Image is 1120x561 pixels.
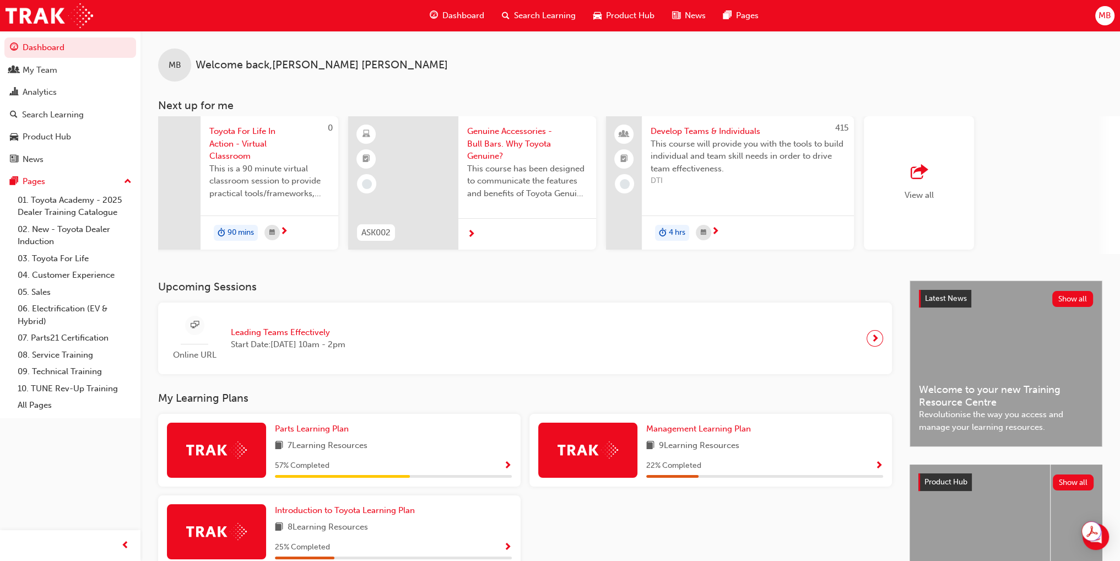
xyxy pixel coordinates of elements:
a: news-iconNews [663,4,715,27]
span: DTI [651,175,845,187]
span: learningRecordVerb_NONE-icon [620,179,630,189]
span: 57 % Completed [275,460,329,472]
a: 08. Service Training [13,347,136,364]
span: book-icon [275,521,283,535]
span: 8 Learning Resources [288,521,368,535]
a: car-iconProduct Hub [585,4,663,27]
span: Search Learning [514,9,576,22]
span: learningRecordVerb_NONE-icon [362,179,372,189]
span: chart-icon [10,88,18,98]
a: 03. Toyota For Life [13,250,136,267]
span: 90 mins [228,226,254,239]
span: book-icon [275,439,283,453]
span: people-icon [10,66,18,75]
span: Develop Teams & Individuals [651,125,845,138]
a: Online URLLeading Teams EffectivelyStart Date:[DATE] 10am - 2pm [167,311,883,366]
a: search-iconSearch Learning [493,4,585,27]
a: Introduction to Toyota Learning Plan [275,504,419,517]
span: 0 [328,123,333,133]
button: Pages [4,171,136,192]
span: news-icon [10,155,18,165]
a: Parts Learning Plan [275,423,353,435]
span: Online URL [167,349,222,362]
span: 25 % Completed [275,541,330,554]
span: 22 % Completed [646,460,701,472]
span: outbound-icon [911,165,927,180]
div: Pages [23,175,45,188]
span: Dashboard [442,9,484,22]
span: up-icon [124,175,132,189]
button: Show all [1052,291,1094,307]
div: News [23,153,44,166]
span: next-icon [467,230,475,240]
span: guage-icon [430,9,438,23]
a: Product HubShow all [918,473,1094,491]
span: next-icon [871,331,879,346]
a: Product Hub [4,127,136,147]
a: 415Develop Teams & IndividualsThis course will provide you with the tools to build individual and... [606,116,854,250]
div: Product Hub [23,131,71,143]
button: Show all [1053,474,1094,490]
a: 10. TUNE Rev-Up Training [13,380,136,397]
span: MB [1099,9,1111,22]
span: Welcome back , [PERSON_NAME] [PERSON_NAME] [196,59,448,72]
span: 7 Learning Resources [288,439,367,453]
span: search-icon [502,9,510,23]
span: Latest News [925,294,967,303]
span: prev-icon [121,539,129,553]
span: duration-icon [659,226,667,240]
span: This is a 90 minute virtual classroom session to provide practical tools/frameworks, behaviours a... [209,163,329,200]
button: View all [864,116,1112,254]
span: 415 [835,123,848,133]
span: This course has been designed to communicate the features and benefits of Toyota Genuine Bull Bar... [467,163,587,200]
span: MB [169,59,181,72]
span: ASK002 [361,226,391,239]
span: sessionType_ONLINE_URL-icon [191,319,199,332]
span: calendar-icon [269,226,275,240]
span: pages-icon [723,9,732,23]
span: Toyota For Life In Action - Virtual Classroom [209,125,329,163]
span: search-icon [10,110,18,120]
button: Show Progress [875,459,883,473]
span: next-icon [711,227,719,237]
div: My Team [23,64,57,77]
span: booktick-icon [620,152,628,166]
img: Trak [186,441,247,458]
a: ASK002Genuine Accessories - Bull Bars. Why Toyota Genuine?This course has been designed to commun... [348,116,596,250]
a: 02. New - Toyota Dealer Induction [13,221,136,250]
span: 9 Learning Resources [659,439,739,453]
h3: Upcoming Sessions [158,280,892,293]
span: duration-icon [218,226,225,240]
span: news-icon [672,9,680,23]
span: Product Hub [924,477,967,487]
a: 04. Customer Experience [13,267,136,284]
a: 0Toyota For Life In Action - Virtual ClassroomThis is a 90 minute virtual classroom session to pr... [90,116,338,250]
a: All Pages [13,397,136,414]
img: Trak [558,441,618,458]
button: MB [1095,6,1114,25]
a: guage-iconDashboard [421,4,493,27]
a: 06. Electrification (EV & Hybrid) [13,300,136,330]
span: next-icon [280,227,288,237]
h3: My Learning Plans [158,392,892,404]
span: Leading Teams Effectively [231,326,345,339]
span: book-icon [646,439,654,453]
span: View all [905,190,934,200]
a: 07. Parts21 Certification [13,330,136,347]
a: Management Learning Plan [646,423,755,435]
a: My Team [4,60,136,80]
a: 05. Sales [13,284,136,301]
button: DashboardMy TeamAnalyticsSearch LearningProduct HubNews [4,35,136,171]
a: Latest NewsShow all [919,290,1093,308]
button: Show Progress [504,459,512,473]
span: calendar-icon [701,226,706,240]
span: people-icon [620,127,628,142]
a: Dashboard [4,37,136,58]
a: Latest NewsShow allWelcome to your new Training Resource CentreRevolutionise the way you access a... [910,280,1102,447]
button: Show Progress [504,541,512,554]
span: Show Progress [504,543,512,553]
span: Show Progress [875,461,883,471]
img: Trak [6,3,93,28]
